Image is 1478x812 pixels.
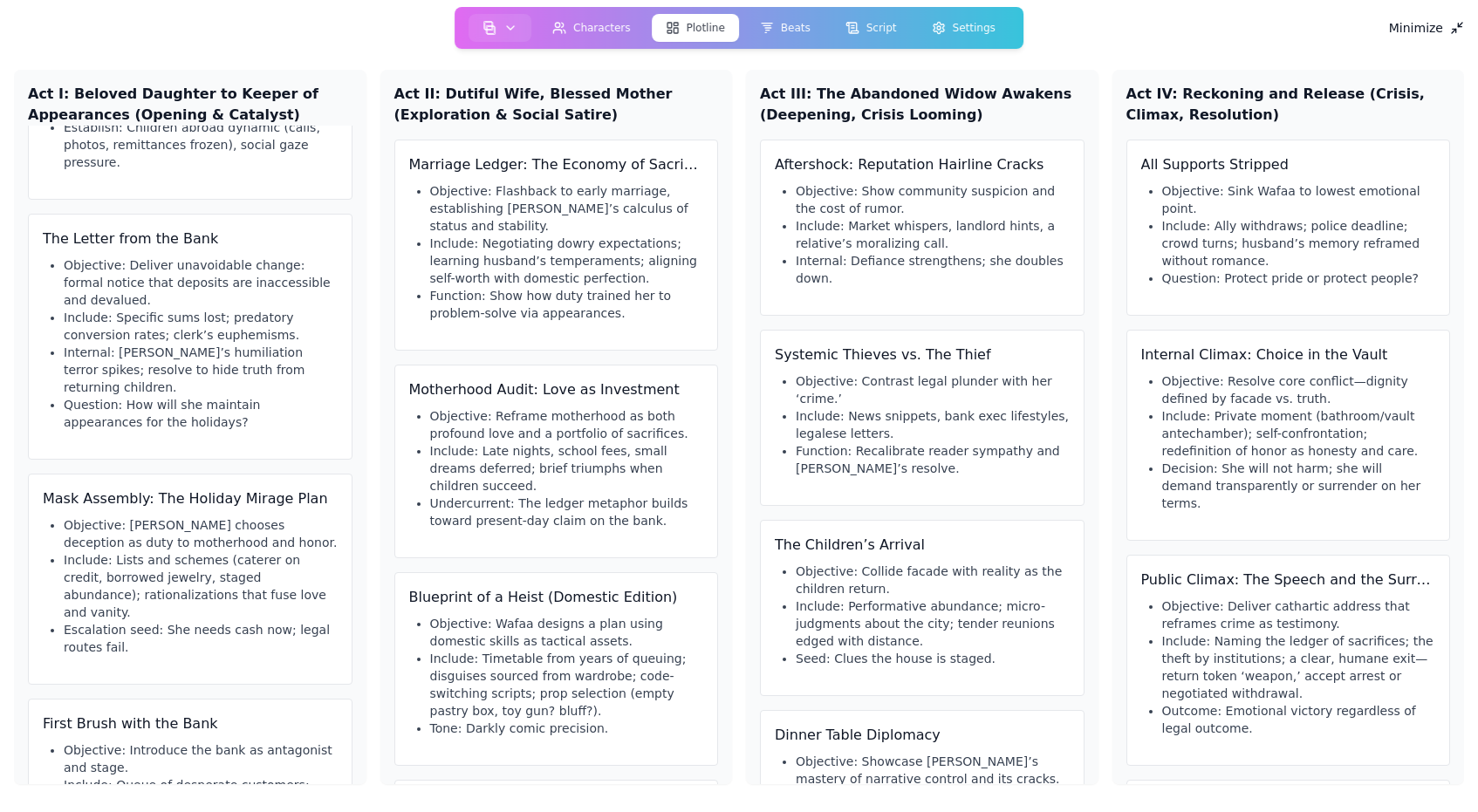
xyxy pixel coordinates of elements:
[796,753,1070,788] li: Objective: Showcase [PERSON_NAME]’s mastery of narrative control and its cracks.
[1162,597,1436,632] li: Objective: Deliver cathartic address that reframes crime as testimony.
[1141,570,1436,590] h3: Public Climax: The Speech and the Surrender
[43,229,338,249] h3: The Letter from the Bank
[43,488,338,509] h3: Mask Assembly: The Holiday Mirage Plan
[775,535,1070,556] h3: The Children’s Arrival
[535,10,648,45] a: Characters
[796,650,1070,667] li: Seed: Clues the house is staged.
[430,720,704,737] li: Tone: Darkly comic precision.
[796,597,1070,650] li: Include: Performative abundance; micro-judgments about the city; tender reunions edged with dista...
[430,650,704,720] li: Include: Timetable from years of queuing; disguises sourced from wardrobe; code-switching scripts...
[430,442,704,495] li: Include: Late nights, school fees, small dreams deferred; brief triumphs when children succeed.
[64,396,338,431] li: Question: How will she maintain appearances for the holidays?
[742,10,828,45] a: Beats
[1162,182,1436,217] li: Objective: Sink Wafaa to lowest emotional point.
[430,615,704,650] li: Objective: Wafaa designs a plan using domestic skills as tactical assets.
[64,256,338,309] li: Objective: Deliver unavoidable change: formal notice that deposits are inaccessible and devalued.
[64,309,338,344] li: Include: Specific sums lost; predatory conversion rates; clerk’s euphemisms.
[409,587,704,608] h3: Blueprint of a Heist (Domestic Edition)
[1162,217,1436,270] li: Include: Ally withdraws; police deadline; crowd turns; husband’s memory reframed without romance.
[430,407,704,442] li: Objective: Reframe motherhood as both profound love and a portfolio of sacrifices.
[64,741,338,776] li: Objective: Introduce the bank as antagonist and stage.
[409,154,704,175] h3: Marriage Ledger: The Economy of Sacrifice
[796,182,1070,217] li: Objective: Show community suspicion and the cost of rumor.
[430,495,704,529] li: Undercurrent: The ledger metaphor builds toward present-day claim on the bank.
[1141,345,1436,365] h3: Internal Climax: Choice in the Vault
[482,21,496,35] img: storyboard
[409,379,704,400] h3: Motherhood Audit: Love as Investment
[394,84,719,126] h2: Act II: Dutiful Wife, Blessed Mother (Exploration & Social Satire)
[1162,460,1436,512] li: Decision: She will not harm; she will demand transparently or surrender on her terms.
[796,252,1070,287] li: Internal: Defiance strengthens; she doubles down.
[430,287,704,322] li: Function: Show how duty trained her to problem-solve via appearances.
[64,119,338,171] li: Establish: Children abroad dynamic (calls, photos, remittances frozen), social gaze pressure.
[64,621,338,656] li: Escalation seed: She needs cash now; legal routes fail.
[430,182,704,235] li: Objective: Flashback to early marriage, establishing [PERSON_NAME]’s calculus of status and stabi...
[1162,632,1436,702] li: Include: Naming the ledger of sacrifices; the theft by institutions; a clear, humane exit—return ...
[796,372,1070,407] li: Objective: Contrast legal plunder with her ‘crime.’
[796,442,1070,477] li: Function: Recalibrate reader sympathy and [PERSON_NAME]’s resolve.
[1162,270,1436,287] li: Question: Protect pride or protect people?
[652,14,739,42] button: Plotline
[1389,21,1464,35] div: Minimize
[760,84,1085,126] h2: Act III: The Abandoned Widow Awakens (Deepening, Crisis Looming)
[1141,154,1436,175] h3: All Supports Stripped
[914,10,1013,45] a: Settings
[831,14,911,42] button: Script
[43,713,338,734] h3: First Brush with the Bank
[64,344,338,396] li: Internal: [PERSON_NAME]’s humiliation terror spikes; resolve to hide truth from returning children.
[430,235,704,287] li: Include: Negotiating dowry expectations; learning husband’s temperaments; aligning self-worth wit...
[918,14,1009,42] button: Settings
[1162,372,1436,407] li: Objective: Resolve core conflict—dignity defined by facade vs. truth.
[648,10,742,45] a: Plotline
[796,217,1070,252] li: Include: Market whispers, landlord hints, a relative’s moralizing call.
[796,407,1070,442] li: Include: News snippets, bank exec lifestyles, legalese letters.
[775,154,1070,175] h3: Aftershock: Reputation Hairline Cracks
[28,84,352,126] h2: Act I: Beloved Daughter to Keeper of Appearances (Opening & Catalyst)
[796,563,1070,597] li: Objective: Collide facade with reality as the children return.
[1126,84,1451,126] h2: Act IV: Reckoning and Release (Crisis, Climax, Resolution)
[64,551,338,621] li: Include: Lists and schemes (caterer on credit, borrowed jewelry, staged abundance); rationalizati...
[746,14,825,42] button: Beats
[538,14,645,42] button: Characters
[1162,702,1436,737] li: Outcome: Emotional victory regardless of legal outcome.
[775,345,1070,365] h3: Systemic Thieves vs. The Thief
[828,10,914,45] a: Script
[64,516,338,551] li: Objective: [PERSON_NAME] chooses deception as duty to motherhood and honor.
[775,725,1070,746] h3: Dinner Table Diplomacy
[1162,407,1436,460] li: Include: Private moment (bathroom/vault antechamber); self-confrontation; redefinition of honor a...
